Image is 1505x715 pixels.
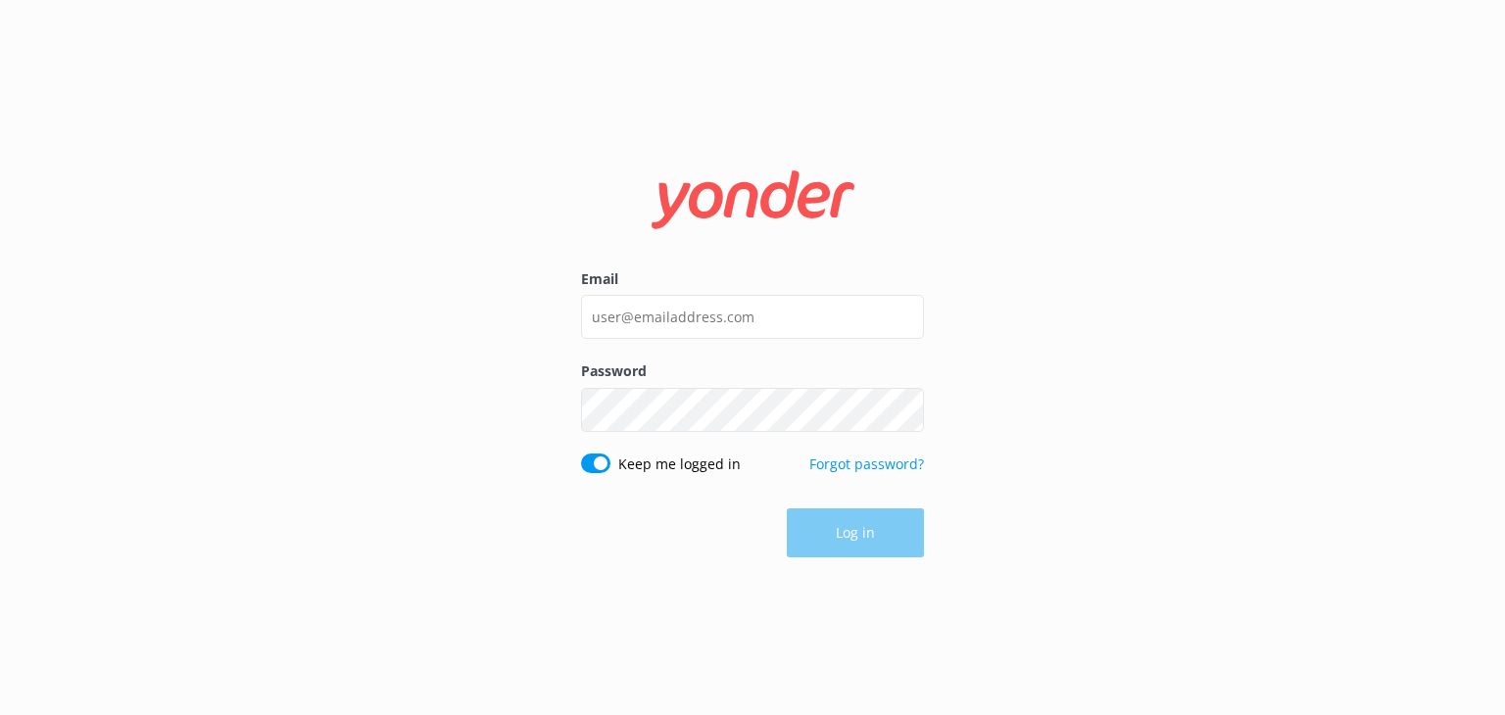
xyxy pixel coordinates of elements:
a: Forgot password? [809,454,924,473]
label: Password [581,360,924,382]
label: Email [581,268,924,290]
label: Keep me logged in [618,453,741,475]
input: user@emailaddress.com [581,295,924,339]
button: Show password [885,390,924,429]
